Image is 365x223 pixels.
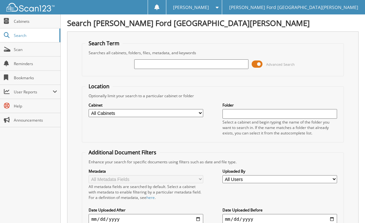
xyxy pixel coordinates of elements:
[14,47,57,52] span: Scan
[229,5,358,9] span: [PERSON_NAME] Ford [GEOGRAPHIC_DATA][PERSON_NAME]
[14,19,57,24] span: Cabinets
[89,168,203,174] label: Metadata
[14,75,57,81] span: Bookmarks
[85,40,123,47] legend: Search Term
[89,184,203,200] div: All metadata fields are searched by default. Select a cabinet with metadata to enable filtering b...
[222,207,337,213] label: Date Uploaded Before
[67,18,359,28] h1: Search [PERSON_NAME] Ford [GEOGRAPHIC_DATA][PERSON_NAME]
[85,149,160,156] legend: Additional Document Filters
[85,159,340,165] div: Enhance your search for specific documents using filters such as date and file type.
[146,195,155,200] a: here
[14,103,57,109] span: Help
[85,93,340,99] div: Optionally limit your search to a particular cabinet or folder
[266,62,295,67] span: Advanced Search
[14,33,56,38] span: Search
[6,3,55,12] img: scan123-logo-white.svg
[14,89,53,95] span: User Reports
[14,117,57,123] span: Announcements
[222,102,337,108] label: Folder
[173,5,209,9] span: [PERSON_NAME]
[85,50,340,56] div: Searches all cabinets, folders, files, metadata, and keywords
[222,168,337,174] label: Uploaded By
[85,83,113,90] legend: Location
[89,102,203,108] label: Cabinet
[14,61,57,66] span: Reminders
[89,207,203,213] label: Date Uploaded After
[222,119,337,136] div: Select a cabinet and begin typing the name of the folder you want to search in. If the name match...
